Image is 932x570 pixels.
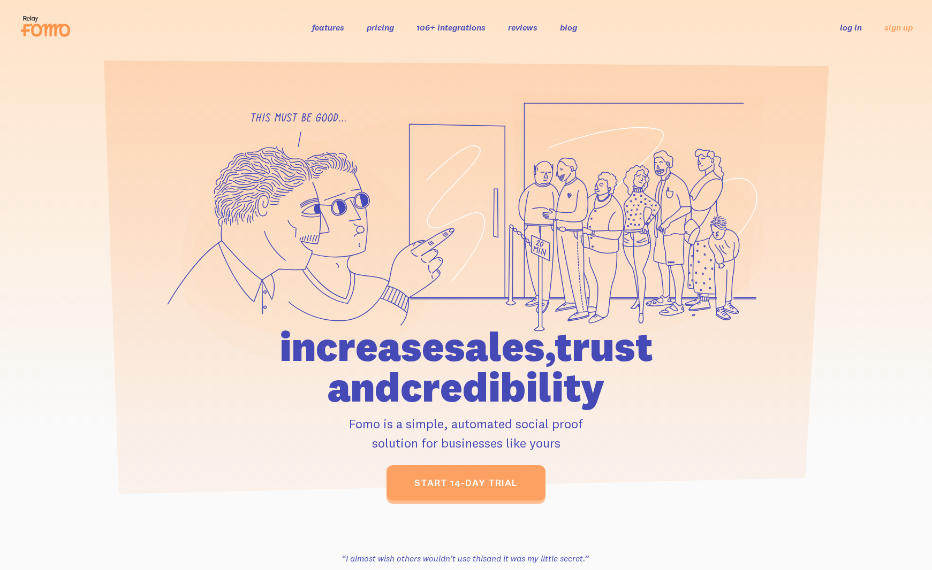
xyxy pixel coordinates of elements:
[319,552,611,565] h3: “I almost wish others wouldn't use this and it was my little secret.”
[884,22,913,33] a: sign up
[218,326,714,407] h1: increase sales, trust and credibility
[560,22,577,33] a: blog
[840,22,862,33] a: log in
[387,465,545,500] a: start 14-day trial
[416,22,486,33] a: 106+ integrations
[218,414,714,452] p: Fomo is a simple, automated social proof solution for businesses like yours
[312,22,344,33] a: features
[367,22,394,33] a: pricing
[508,22,537,33] a: reviews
